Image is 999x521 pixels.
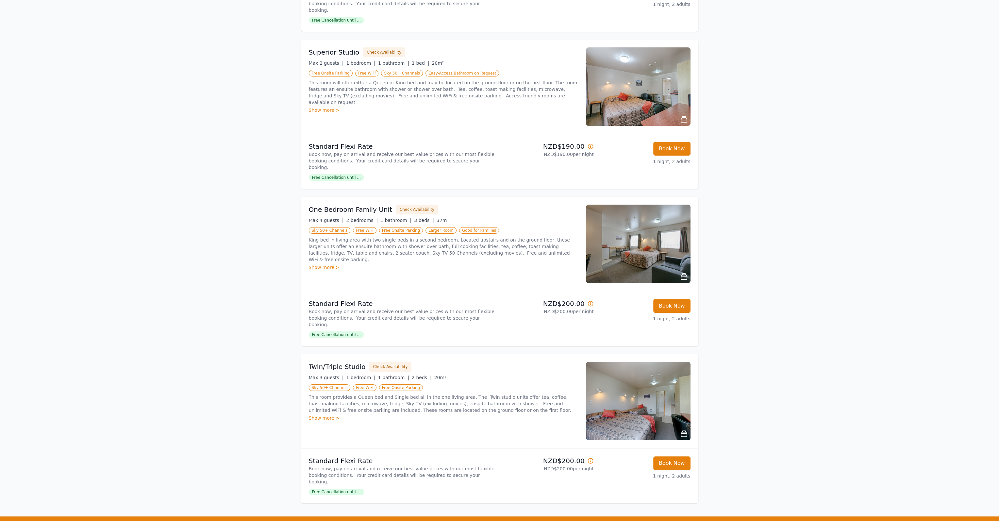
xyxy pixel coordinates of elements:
span: Free Onsite Parking [309,70,353,76]
p: Standard Flexi Rate [309,142,497,151]
div: Show more > [309,264,578,271]
span: Sky 50+ Channels [309,227,351,234]
span: 1 bedroom | [346,375,375,380]
h3: One Bedroom Family Unit [309,205,392,214]
span: Good for Families [459,227,499,234]
p: 1 night, 2 adults [599,1,691,8]
div: Show more > [309,107,578,113]
span: 37m² [437,218,449,223]
span: Max 3 guests | [309,375,344,380]
button: Check Availability [363,47,405,57]
span: Larger Room [425,227,457,234]
span: Free Cancellation until ... [309,17,364,24]
span: 1 bedroom | [346,60,375,66]
span: Sky 50+ Channels [309,384,351,391]
span: 1 bathroom | [378,375,409,380]
p: Book now, pay on arrival and receive our best value prices with our most flexible booking conditi... [309,151,497,171]
span: Max 4 guests | [309,218,344,223]
span: Sky 50+ Channels [381,70,423,76]
p: NZD$200.00 per night [502,465,594,472]
span: Free WiFi [353,227,376,234]
button: Check Availability [396,205,438,214]
p: 1 night, 2 adults [599,473,691,479]
button: Book Now [653,142,691,156]
button: Book Now [653,456,691,470]
h3: Superior Studio [309,48,359,57]
span: Free Onsite Parking [379,227,423,234]
span: 1 bathroom | [380,218,411,223]
p: NZD$200.00 [502,299,594,308]
span: 20m² [432,60,444,66]
h3: Twin/Triple Studio [309,362,366,371]
p: King bed in living area with two single beds in a second bedroom. Located upstairs and on the gro... [309,237,578,263]
p: Book now, pay on arrival and receive our best value prices with our most flexible booking conditi... [309,308,497,328]
p: Standard Flexi Rate [309,456,497,465]
span: Max 2 guests | [309,60,344,66]
span: Free Cancellation until ... [309,174,364,181]
span: 1 bathroom | [378,60,409,66]
p: NZD$190.00 [502,142,594,151]
p: Standard Flexi Rate [309,299,497,308]
span: Free Cancellation until ... [309,489,364,495]
span: 1 bed | [412,60,429,66]
span: Free Onsite Parking [379,384,423,391]
p: This room provides a Queen bed and Single bed all in the one living area. The Twin studio units o... [309,394,578,413]
button: Book Now [653,299,691,313]
p: Book now, pay on arrival and receive our best value prices with our most flexible booking conditi... [309,465,497,485]
span: 20m² [434,375,446,380]
span: Free WiFi [353,384,376,391]
span: Free WiFi [355,70,379,76]
span: Easy-Access Bathroom on Request [425,70,499,76]
p: 1 night, 2 adults [599,315,691,322]
span: 2 beds | [412,375,432,380]
span: 3 beds | [414,218,434,223]
p: NZD$200.00 per night [502,308,594,315]
span: 2 bedrooms | [346,218,378,223]
div: Show more > [309,415,578,421]
p: NZD$190.00 per night [502,151,594,158]
p: NZD$200.00 [502,456,594,465]
p: 1 night, 2 adults [599,158,691,165]
button: Check Availability [369,362,411,372]
span: Free Cancellation until ... [309,331,364,338]
p: This room will offer either a Queen or King bed and may be located on the ground floor or on the ... [309,79,578,106]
